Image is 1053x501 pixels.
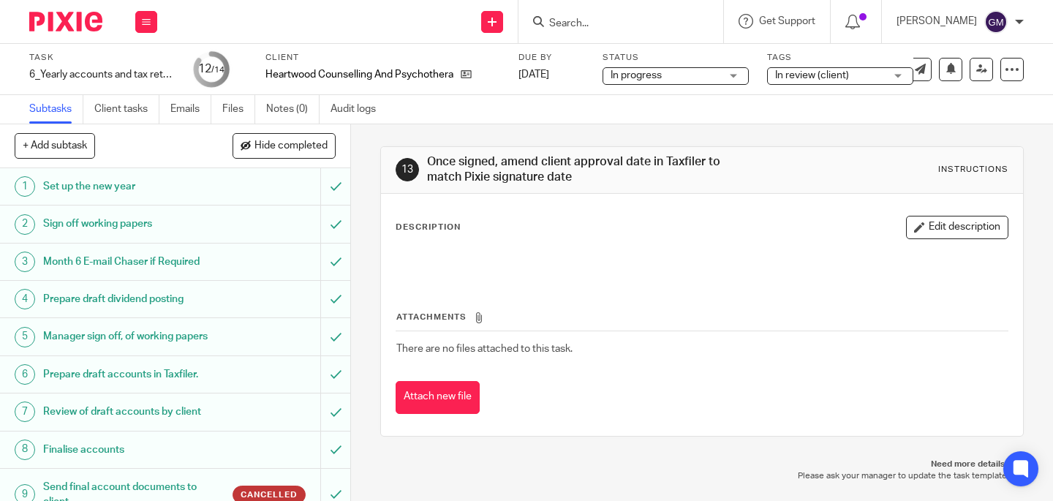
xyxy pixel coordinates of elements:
button: + Add subtask [15,133,95,158]
a: Subtasks [29,95,83,124]
h1: Once signed, amend client approval date in Taxfiler to match Pixie signature date [427,154,733,186]
div: 3 [15,252,35,272]
a: Client tasks [94,95,159,124]
p: Need more details? [395,459,1009,470]
span: In review (client) [775,70,849,80]
label: Status [603,52,749,64]
a: Files [222,95,255,124]
button: Attach new file [396,381,480,414]
div: 12 [198,61,224,78]
small: /14 [211,66,224,74]
h1: Finalise accounts [43,439,219,461]
span: In progress [611,70,662,80]
p: Description [396,222,461,233]
span: There are no files attached to this task. [396,344,573,354]
p: Heartwood Counselling And Psychotherapy Ltd [265,67,453,82]
label: Client [265,52,500,64]
a: Notes (0) [266,95,320,124]
div: 4 [15,289,35,309]
label: Due by [518,52,584,64]
a: Emails [170,95,211,124]
h1: Sign off working papers [43,213,219,235]
label: Tags [767,52,913,64]
h1: Review of draft accounts by client [43,401,219,423]
span: Cancelled [241,489,298,501]
div: 6 [15,364,35,385]
h1: Manager sign off, of working papers [43,325,219,347]
div: 2 [15,214,35,235]
div: Instructions [938,164,1008,176]
img: svg%3E [984,10,1008,34]
h1: Set up the new year [43,176,219,197]
button: Edit description [906,216,1008,239]
p: Please ask your manager to update the task template. [395,470,1009,482]
button: Hide completed [233,133,336,158]
div: 8 [15,440,35,460]
span: Get Support [759,16,815,26]
span: Attachments [396,313,467,321]
div: 5 [15,327,35,347]
div: 1 [15,176,35,197]
p: [PERSON_NAME] [897,14,977,29]
h1: Month 6 E-mail Chaser if Required [43,251,219,273]
span: Hide completed [254,140,328,152]
div: 6_Yearly accounts and tax return [29,67,175,82]
span: [DATE] [518,69,549,80]
input: Search [548,18,679,31]
h1: Prepare draft dividend posting [43,288,219,310]
label: Task [29,52,175,64]
div: 13 [396,158,419,181]
a: Audit logs [331,95,387,124]
h1: Prepare draft accounts in Taxfiler. [43,363,219,385]
div: 7 [15,402,35,422]
img: Pixie [29,12,102,31]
